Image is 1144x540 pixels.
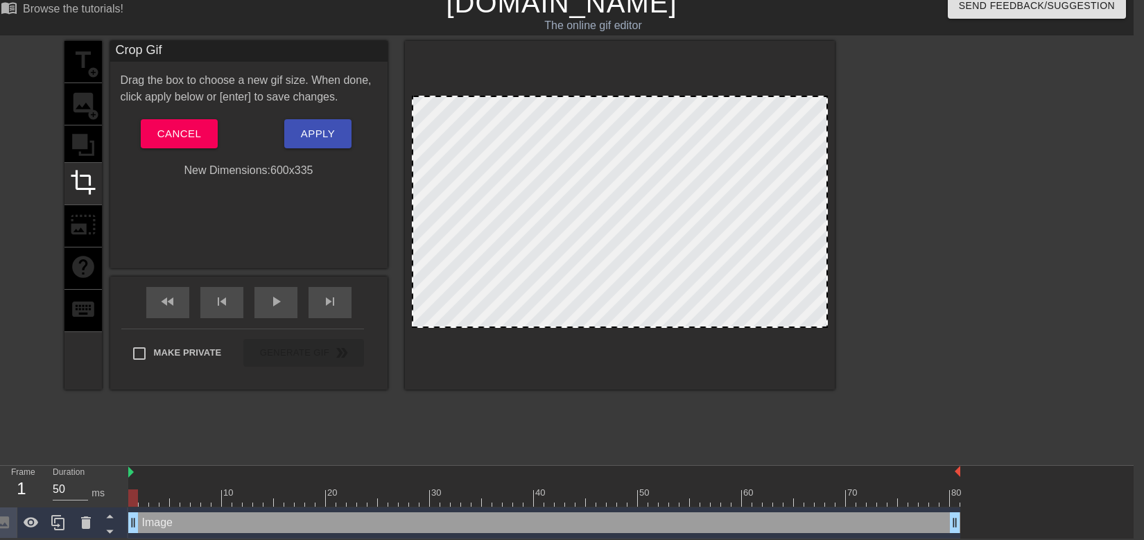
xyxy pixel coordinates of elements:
div: 10 [223,486,236,500]
span: Cancel [157,125,201,143]
span: crop [70,169,96,195]
img: bound-end.png [955,466,960,477]
div: ms [92,486,105,500]
div: The online gif editor [378,17,808,34]
div: 1 [11,476,32,501]
div: New Dimensions: 600 x 335 [110,162,388,179]
span: skip_previous [214,293,230,310]
div: 30 [431,486,444,500]
div: 80 [951,486,964,500]
button: Cancel [141,119,218,148]
div: Frame [1,466,42,506]
div: Drag the box to choose a new gif size. When done, click apply below or [enter] to save changes. [110,72,388,105]
div: 20 [327,486,340,500]
span: Make Private [154,346,222,360]
div: Crop Gif [110,41,388,62]
div: 40 [535,486,548,500]
span: drag_handle [948,516,962,530]
span: Apply [301,125,335,143]
div: 70 [847,486,860,500]
div: Browse the tutorials! [23,3,123,15]
label: Duration [53,469,85,477]
span: skip_next [322,293,338,310]
div: 50 [639,486,652,500]
span: drag_handle [126,516,140,530]
span: fast_rewind [159,293,176,310]
div: 60 [743,486,756,500]
button: Apply [284,119,352,148]
span: play_arrow [268,293,284,310]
